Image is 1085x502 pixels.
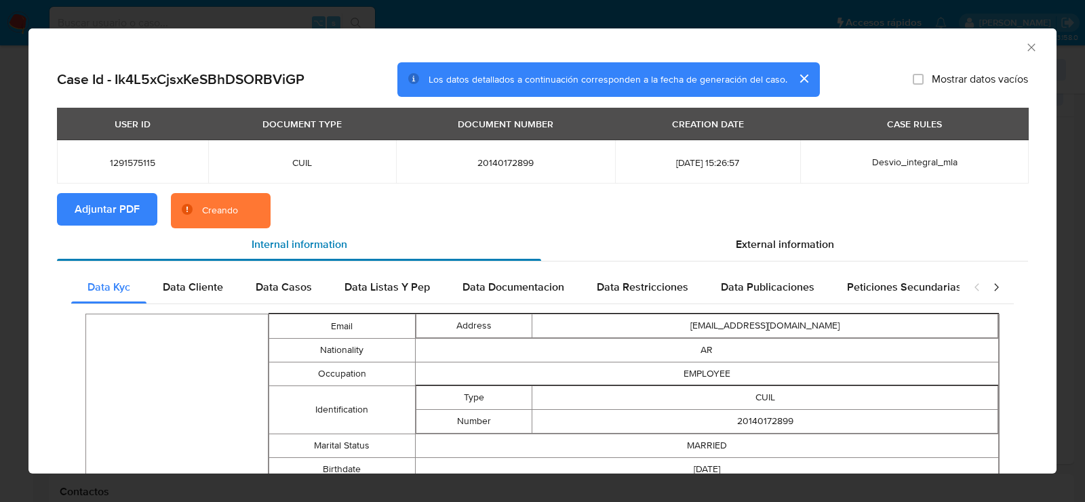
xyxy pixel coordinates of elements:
div: USER ID [106,112,159,135]
button: cerrar [787,62,820,95]
td: Marital Status [269,434,415,458]
td: Address [416,314,532,338]
input: Mostrar datos vacíos [913,74,924,85]
td: Email [269,314,415,339]
span: Internal information [252,236,347,252]
div: Creando [202,204,238,217]
td: EMPLOYEE [415,362,999,386]
div: CASE RULES [879,112,950,135]
span: Data Publicaciones [721,279,814,295]
span: Data Casos [256,279,312,295]
h2: Case Id - Ik4L5xCjsxKeSBhDSORBViGP [57,70,304,88]
span: Data Restricciones [597,279,688,295]
button: Cerrar ventana [1025,41,1037,53]
div: closure-recommendation-modal [28,28,1057,474]
td: Identification [269,386,415,434]
td: [EMAIL_ADDRESS][DOMAIN_NAME] [532,314,998,338]
td: Occupation [269,362,415,386]
span: [DATE] 15:26:57 [631,156,784,169]
div: DOCUMENT TYPE [254,112,350,135]
td: Type [416,386,532,410]
span: External information [736,236,834,252]
span: Mostrar datos vacíos [932,72,1028,86]
div: CREATION DATE [664,112,752,135]
div: Detailed internal info [71,271,960,304]
td: CUIL [532,386,998,410]
span: Data Cliente [163,279,223,295]
span: 1291575115 [73,156,192,169]
span: Peticiones Secundarias [847,279,962,295]
td: AR [415,339,999,362]
span: Data Documentacion [462,279,564,295]
div: Detailed info [57,228,1028,261]
td: MARRIED [415,434,999,458]
td: Nationality [269,339,415,362]
td: [DATE] [415,458,999,482]
span: Data Listas Y Pep [344,279,430,295]
span: Data Kyc [87,279,130,295]
span: 20140172899 [412,156,599,169]
span: CUIL [224,156,380,169]
span: Los datos detallados a continuación corresponden a la fecha de generación del caso. [429,72,787,86]
span: Desvio_integral_mla [872,155,958,169]
td: Number [416,410,532,434]
div: DOCUMENT NUMBER [450,112,561,135]
td: 20140172899 [532,410,998,434]
button: Adjuntar PDF [57,193,157,226]
td: Birthdate [269,458,415,482]
span: Adjuntar PDF [75,194,140,224]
